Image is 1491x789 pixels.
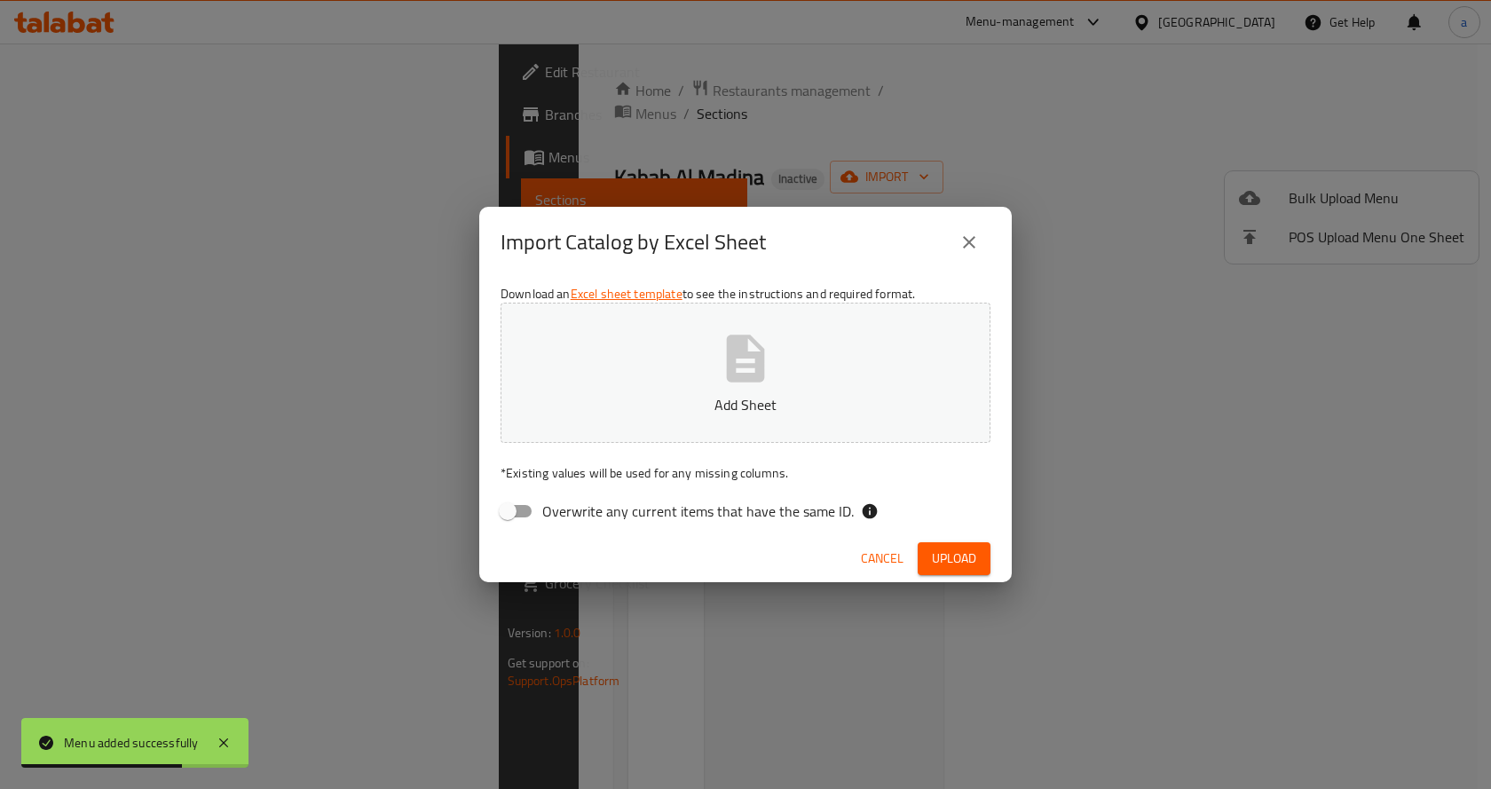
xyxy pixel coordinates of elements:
[528,394,963,415] p: Add Sheet
[571,282,682,305] a: Excel sheet template
[64,733,199,753] div: Menu added successfully
[501,464,990,482] p: Existing values will be used for any missing columns.
[918,542,990,575] button: Upload
[501,228,766,256] h2: Import Catalog by Excel Sheet
[861,548,903,570] span: Cancel
[948,221,990,264] button: close
[932,548,976,570] span: Upload
[854,542,911,575] button: Cancel
[542,501,854,522] span: Overwrite any current items that have the same ID.
[501,303,990,443] button: Add Sheet
[861,502,879,520] svg: If the overwrite option isn't selected, then the items that match an existing ID will be ignored ...
[479,278,1012,535] div: Download an to see the instructions and required format.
